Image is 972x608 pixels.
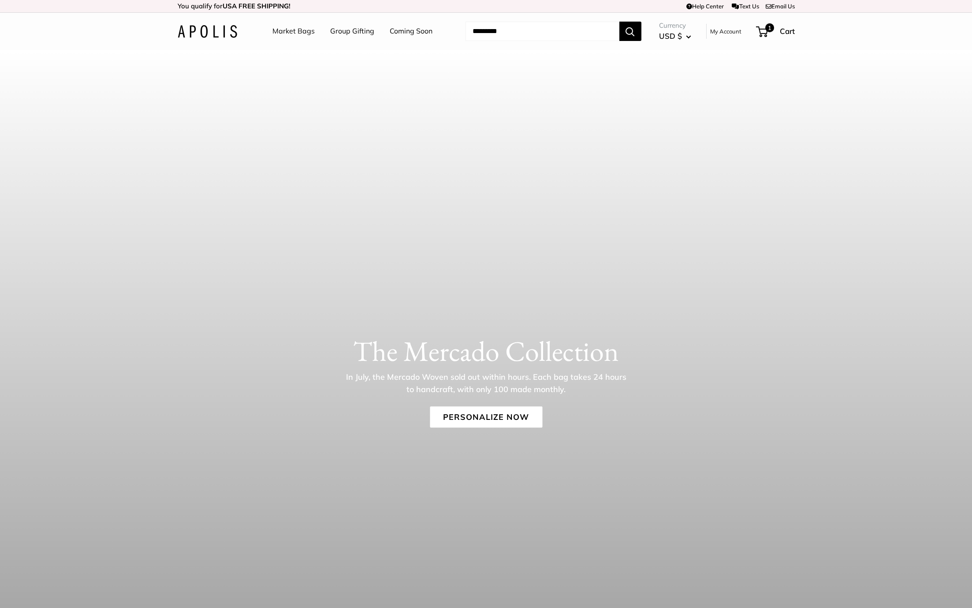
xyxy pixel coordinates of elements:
[659,29,691,43] button: USD $
[430,406,542,427] a: Personalize Now
[757,24,795,38] a: 1 Cart
[223,2,290,10] strong: USA FREE SHIPPING!
[766,3,795,10] a: Email Us
[686,3,724,10] a: Help Center
[272,25,315,38] a: Market Bags
[710,26,741,37] a: My Account
[178,25,237,38] img: Apolis
[390,25,432,38] a: Coming Soon
[765,23,774,32] span: 1
[343,371,629,395] p: In July, the Mercado Woven sold out within hours. Each bag takes 24 hours to handcraft, with only...
[659,19,691,32] span: Currency
[659,31,682,41] span: USD $
[619,22,641,41] button: Search
[178,334,795,367] h1: The Mercado Collection
[330,25,374,38] a: Group Gifting
[466,22,619,41] input: Search...
[732,3,759,10] a: Text Us
[780,26,795,36] span: Cart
